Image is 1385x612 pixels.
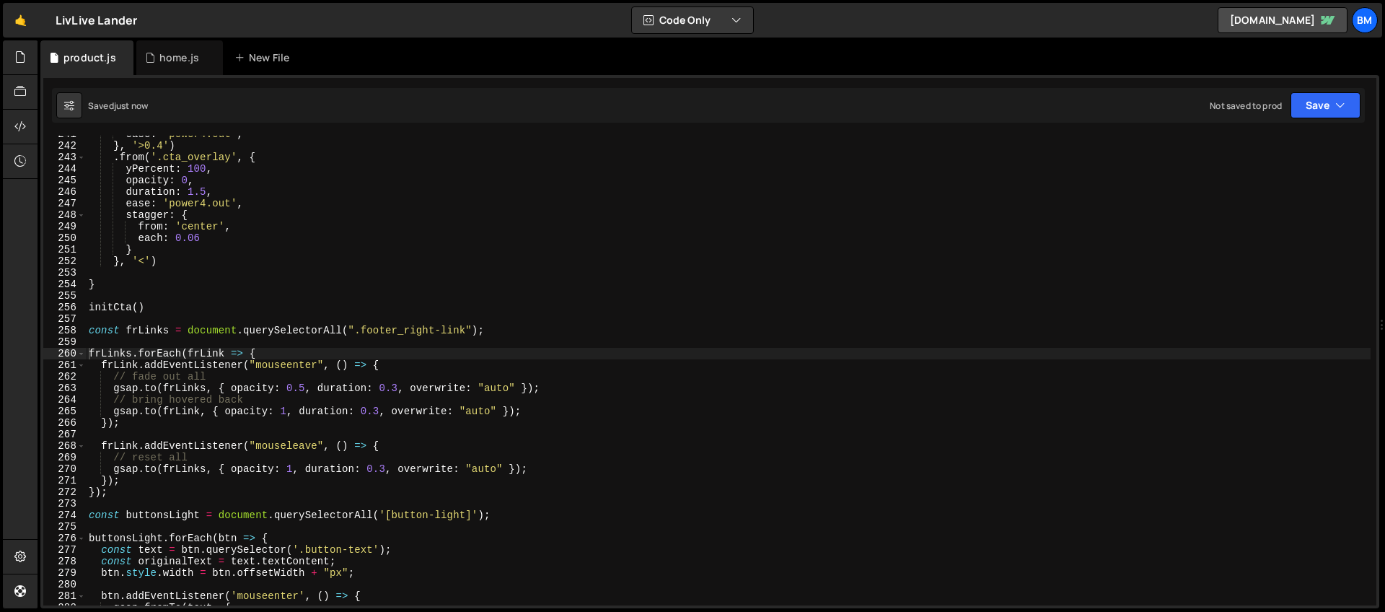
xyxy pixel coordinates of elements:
div: 271 [43,475,86,486]
div: 281 [43,590,86,602]
div: 246 [43,186,86,198]
div: home.js [159,51,199,65]
div: 261 [43,359,86,371]
div: 247 [43,198,86,209]
div: 264 [43,394,86,406]
div: 243 [43,152,86,163]
div: 266 [43,417,86,429]
div: 260 [43,348,86,359]
div: 254 [43,279,86,290]
a: [DOMAIN_NAME] [1218,7,1347,33]
div: 276 [43,533,86,544]
div: 273 [43,498,86,510]
div: 274 [43,510,86,521]
div: LivLive Lander [56,12,137,29]
div: 262 [43,371,86,382]
div: Saved [88,100,148,112]
div: 275 [43,521,86,533]
div: 277 [43,544,86,556]
div: 268 [43,440,86,452]
div: 252 [43,255,86,267]
div: Not saved to prod [1210,100,1282,112]
div: 256 [43,302,86,313]
div: New File [234,51,295,65]
div: 269 [43,452,86,463]
div: 279 [43,567,86,579]
div: 245 [43,175,86,186]
button: Save [1291,92,1360,118]
div: 259 [43,336,86,348]
div: just now [114,100,148,112]
div: 258 [43,325,86,336]
div: 270 [43,463,86,475]
div: 250 [43,232,86,244]
div: 272 [43,486,86,498]
div: 244 [43,163,86,175]
div: 265 [43,406,86,417]
div: 263 [43,382,86,394]
div: 257 [43,313,86,325]
button: Code Only [632,7,753,33]
div: 278 [43,556,86,567]
div: product.js [63,51,116,65]
a: bm [1352,7,1378,33]
div: 253 [43,267,86,279]
div: 249 [43,221,86,232]
div: 248 [43,209,86,221]
div: 280 [43,579,86,590]
a: 🤙 [3,3,38,38]
div: 242 [43,140,86,152]
div: 251 [43,244,86,255]
div: 267 [43,429,86,440]
div: 255 [43,290,86,302]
